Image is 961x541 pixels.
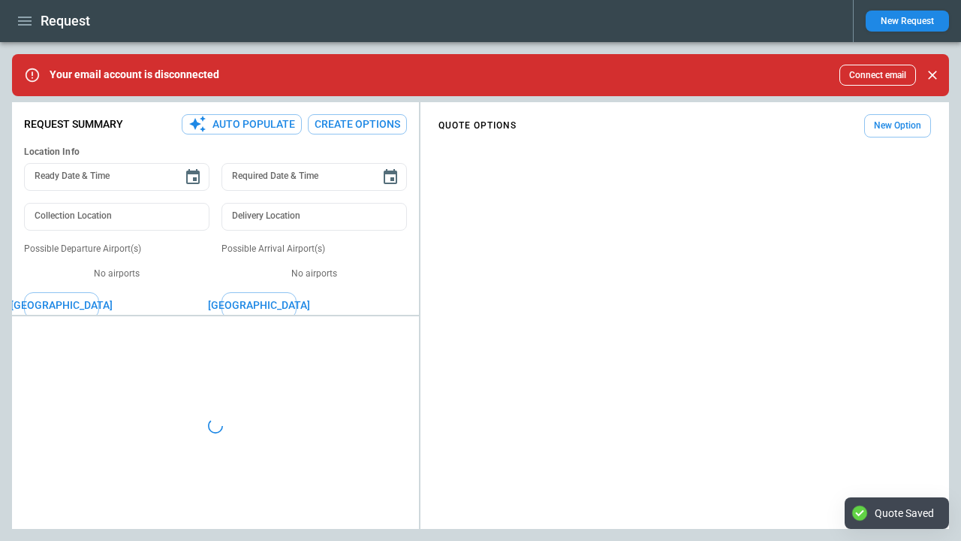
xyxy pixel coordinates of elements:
[24,292,99,319] button: [GEOGRAPHIC_DATA]
[41,12,90,30] h1: Request
[50,68,219,81] p: Your email account is disconnected
[178,162,208,192] button: Choose date
[221,292,297,319] button: [GEOGRAPHIC_DATA]
[24,118,123,131] p: Request Summary
[24,267,209,280] p: No airports
[420,108,949,144] div: scrollable content
[375,162,405,192] button: Choose date
[922,65,943,86] button: Close
[864,114,931,138] button: New Option
[438,122,517,129] h4: QUOTE OPTIONS
[922,59,943,92] div: dismiss
[875,506,934,520] div: Quote Saved
[182,114,302,134] button: Auto Populate
[866,11,949,32] button: New Request
[221,267,407,280] p: No airports
[24,147,407,158] h6: Location Info
[24,243,209,255] p: Possible Departure Airport(s)
[839,65,916,86] button: Connect email
[221,243,407,255] p: Possible Arrival Airport(s)
[308,114,407,134] button: Create Options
